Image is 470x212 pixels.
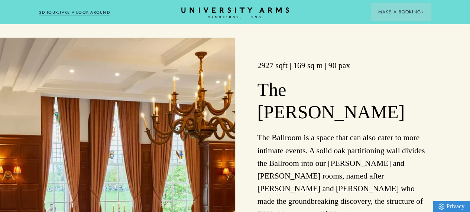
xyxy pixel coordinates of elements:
[438,203,444,210] img: Privacy
[257,60,431,71] h3: 2927 sqft | 169 sq m | 90 pax
[257,79,431,124] h2: The [PERSON_NAME]
[181,7,289,19] a: Home
[421,11,424,13] img: Arrow icon
[378,9,424,15] span: Make a Booking
[433,201,470,212] a: Privacy
[371,3,431,21] button: Make a BookingArrow icon
[39,9,110,16] a: 3D TOUR:TAKE A LOOK AROUND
